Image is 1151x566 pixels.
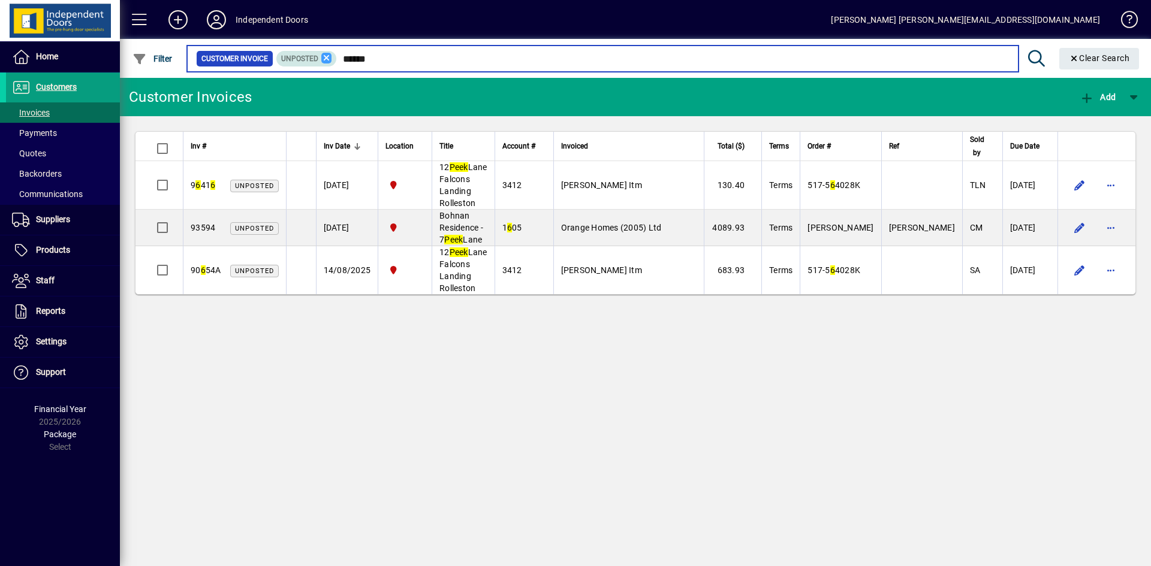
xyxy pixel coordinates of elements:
[6,358,120,388] a: Support
[191,140,206,153] span: Inv #
[1069,53,1130,63] span: Clear Search
[195,180,200,190] em: 6
[385,221,424,234] span: Christchurch
[34,404,86,414] span: Financial Year
[502,140,546,153] div: Account #
[769,140,789,153] span: Terms
[889,140,899,153] span: Ref
[1101,261,1120,280] button: More options
[502,140,535,153] span: Account #
[718,140,745,153] span: Total ($)
[6,327,120,357] a: Settings
[561,180,642,190] span: [PERSON_NAME] Itm
[385,178,424,192] span: Christchurch
[1010,140,1039,153] span: Due Date
[704,246,761,294] td: 683.93
[1101,218,1120,237] button: More options
[970,223,983,232] span: CM
[36,337,67,346] span: Settings
[6,266,120,296] a: Staff
[561,265,642,275] span: [PERSON_NAME] Itm
[502,223,522,232] span: 1 05
[1010,140,1050,153] div: Due Date
[831,10,1100,29] div: [PERSON_NAME] [PERSON_NAME][EMAIL_ADDRESS][DOMAIN_NAME]
[385,264,424,277] span: Christchurch
[132,54,173,63] span: Filter
[439,140,453,153] span: Title
[889,223,955,232] span: [PERSON_NAME]
[316,246,378,294] td: 14/08/2025
[12,169,62,178] span: Backorders
[439,247,487,293] span: 12 Lane Falcons Landing Rolleston
[1002,246,1057,294] td: [DATE]
[561,223,662,232] span: Orange Homes (2005) Ltd
[235,182,274,190] span: Unposted
[201,265,206,275] em: 6
[191,140,279,153] div: Inv #
[36,306,65,316] span: Reports
[830,180,835,190] em: 6
[1070,261,1089,280] button: Edit
[191,180,215,190] span: 9 41
[769,180,793,190] span: Terms
[439,162,487,208] span: 12 Lane Falcons Landing Rolleston
[36,245,70,255] span: Products
[1101,175,1120,195] button: More options
[6,296,120,326] a: Reports
[830,265,835,275] em: 6
[6,102,120,123] a: Invoices
[807,140,831,153] span: Order #
[191,223,215,232] span: 93594
[807,140,873,153] div: Order #
[210,180,215,190] em: 6
[807,180,860,190] span: 517-5 4028K
[6,164,120,184] a: Backorders
[6,42,120,72] a: Home
[316,161,378,210] td: [DATE]
[502,265,522,275] span: 3412
[450,247,468,257] em: Peek
[561,140,588,153] span: Invoiced
[191,265,221,275] span: 90 54A
[439,140,487,153] div: Title
[316,210,378,246] td: [DATE]
[36,276,55,285] span: Staff
[439,211,483,244] span: Bohnan Residence - 7 Lane
[444,235,463,244] em: Peek
[1070,175,1089,195] button: Edit
[385,140,414,153] span: Location
[6,184,120,204] a: Communications
[12,149,46,158] span: Quotes
[1002,161,1057,210] td: [DATE]
[712,140,755,153] div: Total ($)
[1080,92,1116,102] span: Add
[197,9,236,31] button: Profile
[12,128,57,138] span: Payments
[36,367,66,377] span: Support
[235,267,274,275] span: Unposted
[769,223,793,232] span: Terms
[1002,210,1057,246] td: [DATE]
[970,180,986,190] span: TLN
[12,189,83,199] span: Communications
[561,140,697,153] div: Invoiced
[129,48,176,69] button: Filter
[807,265,860,275] span: 517-5 4028K
[44,429,76,439] span: Package
[6,235,120,265] a: Products
[807,223,873,232] span: [PERSON_NAME]
[324,140,350,153] span: Inv Date
[450,162,468,172] em: Peek
[281,55,318,63] span: Unposted
[324,140,371,153] div: Inv Date
[129,87,252,107] div: Customer Invoices
[6,205,120,235] a: Suppliers
[970,133,984,159] span: Sold by
[704,210,761,246] td: 4089.93
[1070,218,1089,237] button: Edit
[970,265,981,275] span: SA
[36,214,70,224] span: Suppliers
[970,133,995,159] div: Sold by
[236,10,308,29] div: Independent Doors
[1077,86,1119,108] button: Add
